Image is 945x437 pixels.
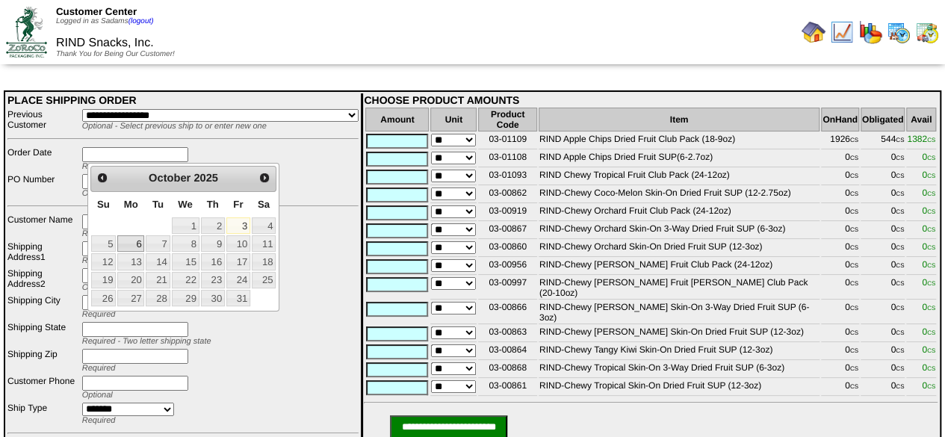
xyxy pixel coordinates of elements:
[96,172,108,184] span: Prev
[922,362,935,373] span: 0
[146,253,170,270] a: 14
[861,151,905,167] td: 0
[922,344,935,355] span: 0
[927,347,935,354] span: CS
[478,362,536,378] td: 03-00868
[861,241,905,257] td: 0
[478,187,536,203] td: 03-00862
[172,235,199,252] a: 8
[82,189,202,198] span: Optional - Customer PO Number
[896,305,904,312] span: CS
[906,108,936,131] th: Avail
[207,199,219,210] span: Thursday
[927,137,935,143] span: CS
[927,383,935,390] span: CS
[7,375,80,400] td: Customer Phone
[539,326,819,342] td: RIND-Chewy [PERSON_NAME] Skin-On Dried Fruit SUP (12-3oz)
[821,362,859,378] td: 0
[861,108,905,131] th: Obligated
[896,208,904,215] span: CS
[927,329,935,336] span: CS
[82,310,116,319] span: Required
[172,290,199,306] a: 29
[201,253,225,270] a: 16
[128,17,154,25] a: (logout)
[252,235,276,252] a: 11
[82,416,116,425] span: Required
[152,199,164,210] span: Tuesday
[146,235,170,252] a: 7
[82,229,208,238] span: Required - Name on shipping label
[850,280,858,287] span: CS
[252,217,276,234] a: 4
[539,205,819,221] td: RIND-Chewy Orchard Fruit Club Pack (24-12oz)
[896,137,904,143] span: CS
[56,37,154,49] span: RIND Snacks, Inc.
[117,253,144,270] a: 13
[7,214,80,239] td: Customer Name
[91,235,116,252] a: 5
[7,267,80,293] td: Shipping Address2
[117,235,144,252] a: 6
[539,362,819,378] td: RIND-Chewy Tropical Skin-On 3-Way Dried Fruit SUP (6-3oz)
[821,258,859,275] td: 0
[91,272,116,288] a: 19
[7,294,80,320] td: Shipping City
[850,208,858,215] span: CS
[927,155,935,161] span: CS
[850,383,858,390] span: CS
[7,146,80,172] td: Order Date
[478,205,536,221] td: 03-00919
[915,20,939,44] img: calendarinout.gif
[56,6,137,17] span: Customer Center
[252,253,276,270] a: 18
[821,301,859,324] td: 0
[201,272,225,288] a: 23
[478,241,536,257] td: 03-00860
[7,94,359,106] div: PLACE SHIPPING ORDER
[922,170,935,180] span: 0
[821,379,859,396] td: 0
[172,272,199,288] a: 22
[226,253,250,270] a: 17
[821,187,859,203] td: 0
[922,152,935,162] span: 0
[82,256,116,265] span: Required
[478,151,536,167] td: 03-01108
[82,122,267,131] span: Optional - Select previous ship to or enter new one
[850,347,858,354] span: CS
[821,344,859,360] td: 0
[927,280,935,287] span: CS
[117,290,144,306] a: 27
[146,290,170,306] a: 28
[124,199,138,210] span: Monday
[861,362,905,378] td: 0
[539,301,819,324] td: RIND-Chewy [PERSON_NAME] Skin-On 3-Way Dried Fruit SUP (6-3oz)
[850,137,858,143] span: CS
[922,241,935,252] span: 0
[91,253,116,270] a: 12
[896,173,904,179] span: CS
[927,244,935,251] span: CS
[927,365,935,372] span: CS
[539,169,819,185] td: RIND Chewy Tropical Fruit Club Pack (24-12oz)
[821,241,859,257] td: 0
[7,241,80,266] td: Shipping Address1
[861,301,905,324] td: 0
[82,283,113,292] span: Optional
[861,169,905,185] td: 0
[7,108,80,131] td: Previous Customer
[821,151,859,167] td: 0
[922,223,935,234] span: 0
[478,258,536,275] td: 03-00956
[146,272,170,288] a: 21
[861,133,905,149] td: 544
[91,290,116,306] a: 26
[478,223,536,239] td: 03-00867
[821,276,859,300] td: 0
[850,365,858,372] span: CS
[201,290,225,306] a: 30
[927,226,935,233] span: CS
[258,172,270,184] span: Next
[149,173,190,185] span: October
